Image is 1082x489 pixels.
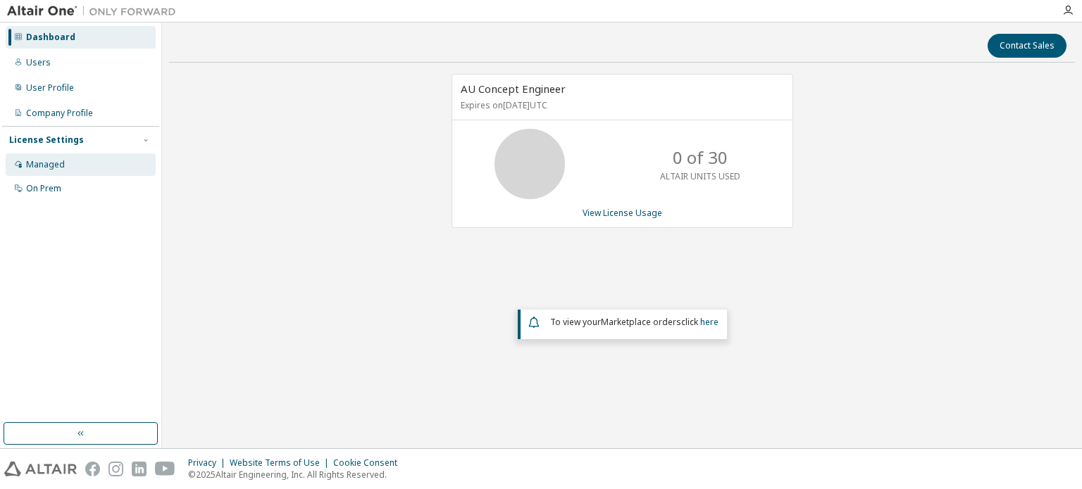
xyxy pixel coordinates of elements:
img: youtube.svg [155,462,175,476]
a: here [700,316,719,328]
img: altair_logo.svg [4,462,77,476]
div: Privacy [188,457,230,469]
p: 0 of 30 [673,146,728,170]
div: Dashboard [26,32,75,43]
span: AU Concept Engineer [461,82,566,96]
img: facebook.svg [85,462,100,476]
div: Managed [26,159,65,170]
p: ALTAIR UNITS USED [660,170,740,182]
div: User Profile [26,82,74,94]
img: instagram.svg [108,462,123,476]
div: License Settings [9,134,84,146]
p: © 2025 Altair Engineering, Inc. All Rights Reserved. [188,469,406,481]
div: Website Terms of Use [230,457,333,469]
img: linkedin.svg [132,462,147,476]
em: Marketplace orders [601,316,681,328]
span: To view your click [550,316,719,328]
a: View License Usage [583,207,662,219]
img: Altair One [7,4,183,18]
div: Cookie Consent [333,457,406,469]
div: Company Profile [26,108,93,119]
div: On Prem [26,183,61,194]
div: Users [26,57,51,68]
p: Expires on [DATE] UTC [461,99,781,111]
button: Contact Sales [988,34,1067,58]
